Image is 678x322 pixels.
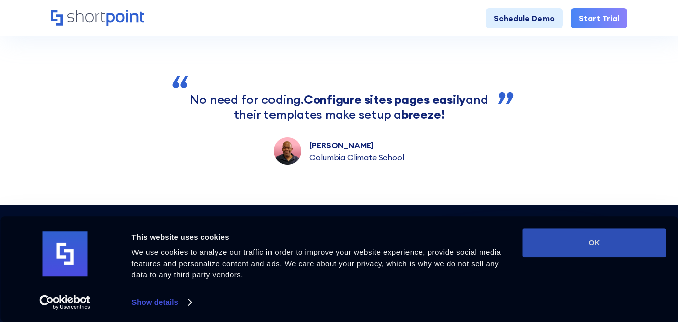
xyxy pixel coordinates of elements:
a: Home [51,10,144,27]
span: We use cookies to analyze our traffic in order to improve your website experience, provide social... [131,248,501,279]
div: No need for coding. and their templates make setup a [180,92,498,122]
div: This website uses cookies [131,231,511,243]
strong: breeze! [401,106,444,122]
img: logo [42,232,87,277]
a: Usercentrics Cookiebot - opens in a new window [21,295,109,310]
strong: Configure sites pages easily [304,92,466,107]
p: Columbia Climate School [309,151,404,163]
button: OK [522,228,666,257]
a: Show details [131,295,191,310]
a: Schedule Demo [486,8,563,28]
p: [PERSON_NAME] [309,139,389,151]
a: Start Trial [571,8,627,28]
